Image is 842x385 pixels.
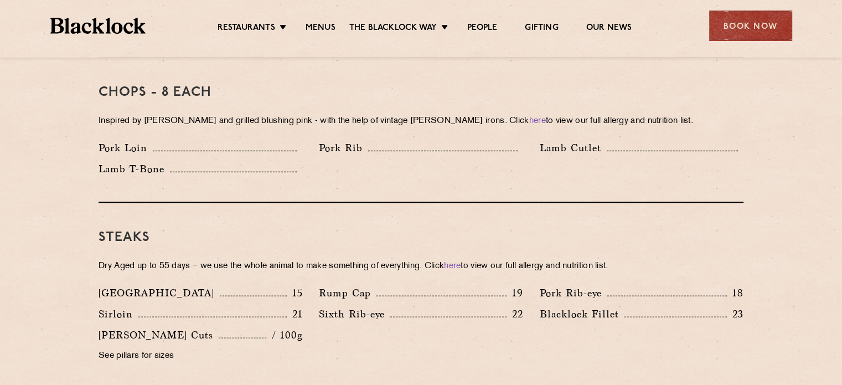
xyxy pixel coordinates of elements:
[540,306,624,322] p: Blacklock Fillet
[709,11,792,41] div: Book Now
[319,306,390,322] p: Sixth Rib-eye
[306,23,335,35] a: Menus
[99,161,170,177] p: Lamb T-Bone
[287,286,303,300] p: 15
[99,306,138,322] p: Sirloin
[586,23,632,35] a: Our News
[99,259,743,274] p: Dry Aged up to 55 days − we use the whole animal to make something of everything. Click to view o...
[50,18,146,34] img: BL_Textured_Logo-footer-cropped.svg
[266,328,302,342] p: / 100g
[525,23,558,35] a: Gifting
[467,23,497,35] a: People
[507,286,523,300] p: 19
[99,230,743,245] h3: Steaks
[540,285,607,301] p: Pork Rib-eye
[99,140,153,156] p: Pork Loin
[99,348,302,364] p: See pillars for sizes
[529,117,546,125] a: here
[99,285,220,301] p: [GEOGRAPHIC_DATA]
[99,327,219,343] p: [PERSON_NAME] Cuts
[99,114,743,129] p: Inspired by [PERSON_NAME] and grilled blushing pink - with the help of vintage [PERSON_NAME] iron...
[727,307,743,321] p: 23
[349,23,437,35] a: The Blacklock Way
[319,140,368,156] p: Pork Rib
[218,23,275,35] a: Restaurants
[507,307,523,321] p: 22
[727,286,743,300] p: 18
[319,285,376,301] p: Rump Cap
[99,85,743,100] h3: Chops - 8 each
[287,307,303,321] p: 21
[540,140,607,156] p: Lamb Cutlet
[444,262,461,270] a: here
